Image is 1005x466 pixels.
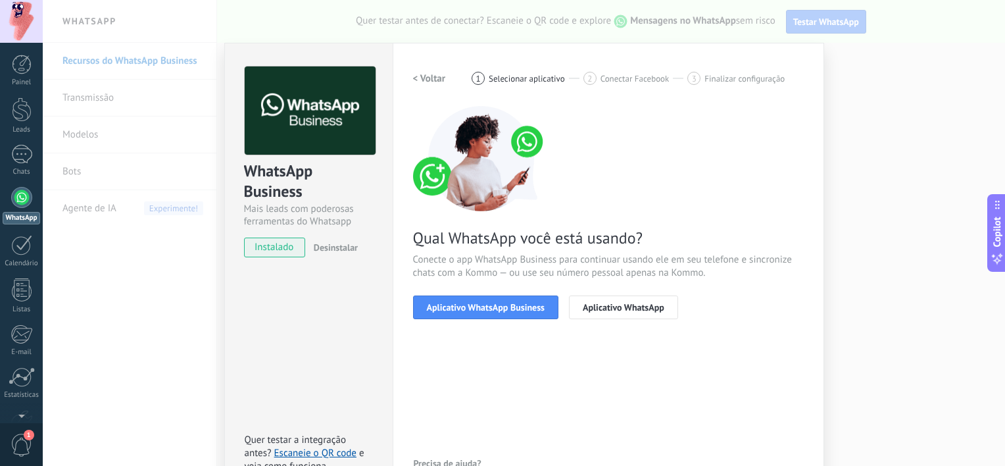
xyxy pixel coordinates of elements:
button: < Voltar [413,66,446,90]
img: connect number [413,106,551,211]
button: Desinstalar [308,238,358,257]
span: Conecte o app WhatsApp Business para continuar usando ele em seu telefone e sincronize chats com ... [413,253,804,280]
div: Leads [3,126,41,134]
span: Aplicativo WhatsApp [583,303,664,312]
span: Copilot [991,217,1004,247]
img: logo_main.png [245,66,376,155]
a: Escaneie o QR code [274,447,356,459]
div: Estatísticas [3,391,41,400]
span: Conectar Facebook [601,74,670,84]
span: Finalizar configuração [704,74,785,84]
span: Qual WhatsApp você está usando? [413,228,804,248]
span: 1 [24,430,34,440]
div: Mais leads com poderosas ferramentas do Whatsapp [244,203,374,228]
span: 1 [476,73,481,84]
div: Painel [3,78,41,87]
div: WhatsApp [3,212,40,224]
span: instalado [245,238,305,257]
span: 3 [692,73,697,84]
div: E-mail [3,348,41,357]
span: Quer testar a integração antes? [245,434,346,459]
span: Aplicativo WhatsApp Business [427,303,545,312]
h2: < Voltar [413,72,446,85]
div: Calendário [3,259,41,268]
div: Listas [3,305,41,314]
span: 2 [587,73,592,84]
div: Chats [3,168,41,176]
button: Aplicativo WhatsApp [569,296,678,319]
span: Selecionar aplicativo [489,74,565,84]
div: WhatsApp Business [244,161,374,203]
button: Aplicativo WhatsApp Business [413,296,558,319]
span: Desinstalar [314,242,358,253]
